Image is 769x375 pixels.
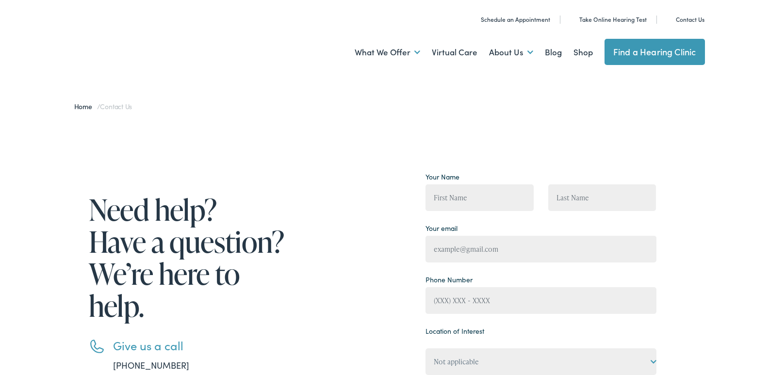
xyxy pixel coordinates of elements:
[548,184,656,211] input: Last Name
[425,326,484,336] label: Location of Interest
[569,15,575,24] img: utility icon
[665,15,704,23] a: Contact Us
[425,223,458,233] label: Your email
[470,15,477,24] img: utility icon
[545,34,562,70] a: Blog
[573,34,593,70] a: Shop
[665,15,672,24] img: utility icon
[425,236,656,262] input: example@gmail.com
[425,172,459,182] label: Your Name
[74,101,132,111] span: /
[89,194,288,322] h1: Need help? Have a question? We’re here to help.
[425,275,473,285] label: Phone Number
[74,101,97,111] a: Home
[355,34,420,70] a: What We Offer
[425,287,656,314] input: (XXX) XXX - XXXX
[425,184,534,211] input: First Name
[100,101,132,111] span: Contact Us
[605,39,705,65] a: Find a Hearing Clinic
[470,15,550,23] a: Schedule an Appointment
[569,15,647,23] a: Take Online Hearing Test
[489,34,533,70] a: About Us
[113,359,189,371] a: [PHONE_NUMBER]
[113,339,288,353] h3: Give us a call
[432,34,477,70] a: Virtual Care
